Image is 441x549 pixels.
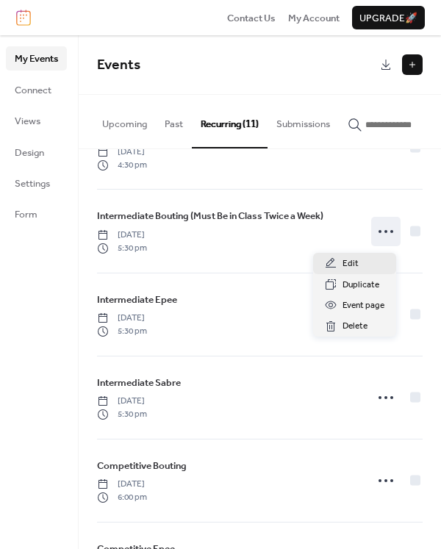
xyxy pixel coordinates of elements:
span: Contact Us [227,11,276,26]
a: Design [6,140,67,164]
span: [DATE] [97,146,147,159]
span: Events [97,51,140,79]
a: Contact Us [227,10,276,25]
span: [DATE] [97,229,147,242]
a: Competitive Bouting [97,458,187,474]
span: Views [15,114,40,129]
span: Upgrade 🚀 [359,11,417,26]
span: [DATE] [97,478,147,491]
span: [DATE] [97,395,147,408]
a: Intermediate Bouting (Must Be in Class Twice a Week) [97,208,323,224]
span: Edit [343,256,359,271]
span: Form [15,207,37,222]
button: Upcoming [93,95,156,146]
span: 4:30 pm [97,159,147,172]
span: Event page [343,298,384,313]
span: 5:30 pm [97,325,147,338]
span: Design [15,146,44,160]
a: Intermediate Epee [97,292,177,308]
span: Intermediate Bouting (Must Be in Class Twice a Week) [97,209,323,223]
span: My Events [15,51,58,66]
button: Upgrade🚀 [352,6,425,29]
a: Form [6,202,67,226]
span: Intermediate Epee [97,293,177,307]
a: Settings [6,171,67,195]
span: 5:30 pm [97,242,147,255]
span: My Account [288,11,340,26]
a: My Account [288,10,340,25]
span: Duplicate [343,278,379,293]
span: Connect [15,83,51,98]
span: [DATE] [97,312,147,325]
a: My Events [6,46,67,70]
button: Past [156,95,192,146]
span: Delete [343,319,367,334]
span: Intermediate Sabre [97,376,181,390]
a: Connect [6,78,67,101]
span: Settings [15,176,50,191]
img: logo [16,10,31,26]
button: Recurring (11) [192,95,268,148]
button: Submissions [268,95,339,146]
span: 5:30 pm [97,408,147,421]
a: Views [6,109,67,132]
a: Intermediate Sabre [97,375,181,391]
span: Competitive Bouting [97,459,187,473]
span: 6:00 pm [97,491,147,504]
